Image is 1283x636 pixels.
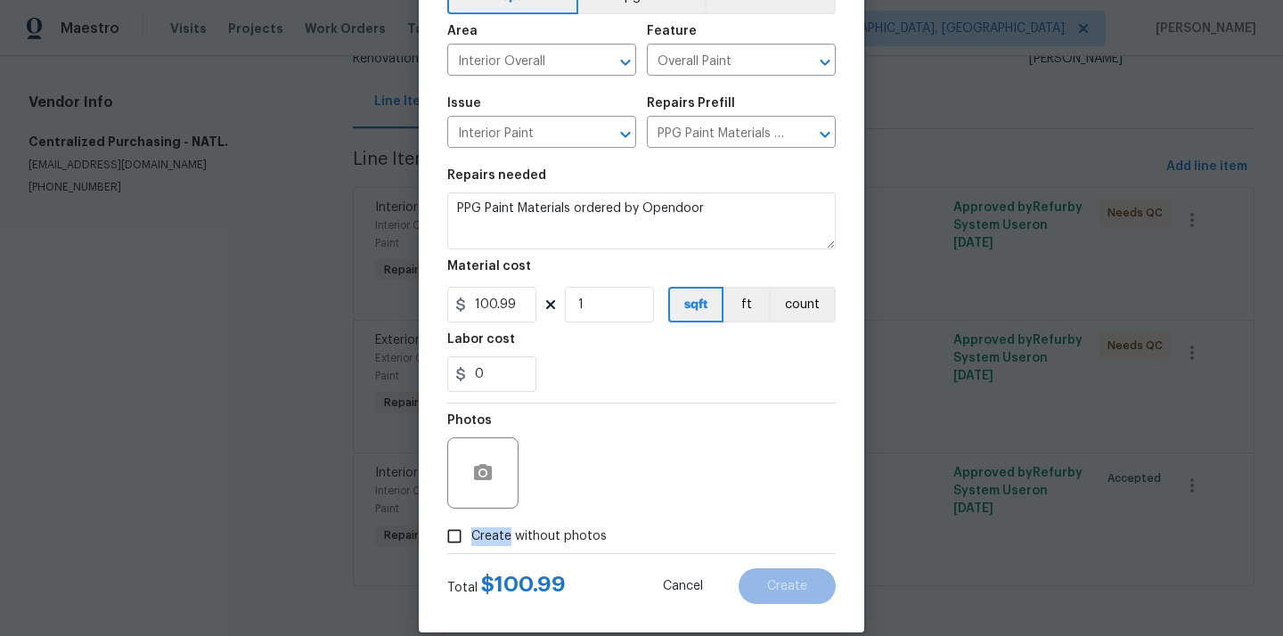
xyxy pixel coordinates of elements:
[447,25,478,37] h5: Area
[447,333,515,346] h5: Labor cost
[447,414,492,427] h5: Photos
[739,568,836,604] button: Create
[447,97,481,110] h5: Issue
[447,575,566,597] div: Total
[769,287,836,322] button: count
[447,192,836,249] textarea: PPG Paint Materials ordered by Opendoor
[723,287,769,322] button: ft
[813,122,838,147] button: Open
[767,580,807,593] span: Create
[668,287,723,322] button: sqft
[613,50,638,75] button: Open
[447,260,531,273] h5: Material cost
[663,580,703,593] span: Cancel
[647,97,735,110] h5: Repairs Prefill
[471,527,607,546] span: Create without photos
[634,568,731,604] button: Cancel
[481,574,566,595] span: $ 100.99
[447,169,546,182] h5: Repairs needed
[647,25,697,37] h5: Feature
[613,122,638,147] button: Open
[813,50,838,75] button: Open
